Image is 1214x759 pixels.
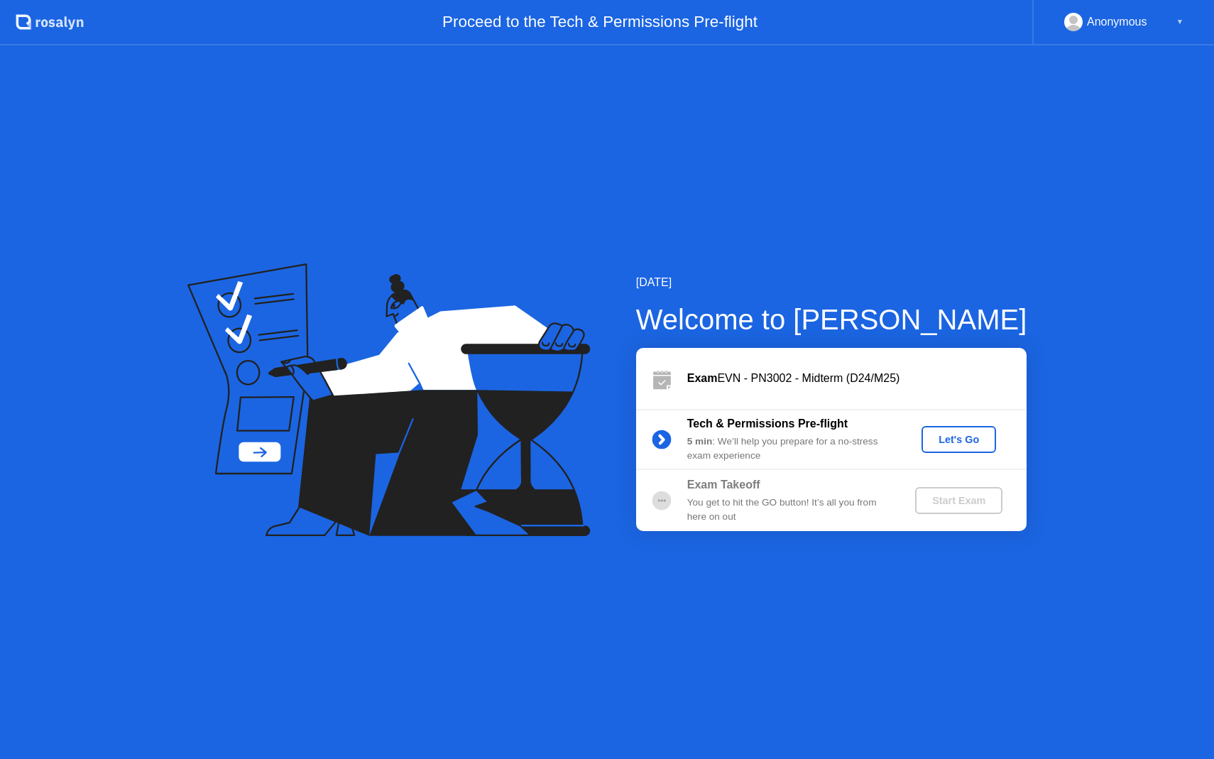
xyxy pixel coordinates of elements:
[687,479,760,491] b: Exam Takeoff
[1176,13,1183,31] div: ▼
[687,496,892,525] div: You get to hit the GO button! It’s all you from here on out
[921,495,997,506] div: Start Exam
[915,487,1002,514] button: Start Exam
[687,372,718,384] b: Exam
[687,417,848,430] b: Tech & Permissions Pre-flight
[687,436,713,447] b: 5 min
[636,274,1027,291] div: [DATE]
[922,426,996,453] button: Let's Go
[687,435,892,464] div: : We’ll help you prepare for a no-stress exam experience
[927,434,990,445] div: Let's Go
[1087,13,1147,31] div: Anonymous
[687,370,1027,387] div: EVN - PN3002 - Midterm (D24/M25)
[636,298,1027,341] div: Welcome to [PERSON_NAME]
